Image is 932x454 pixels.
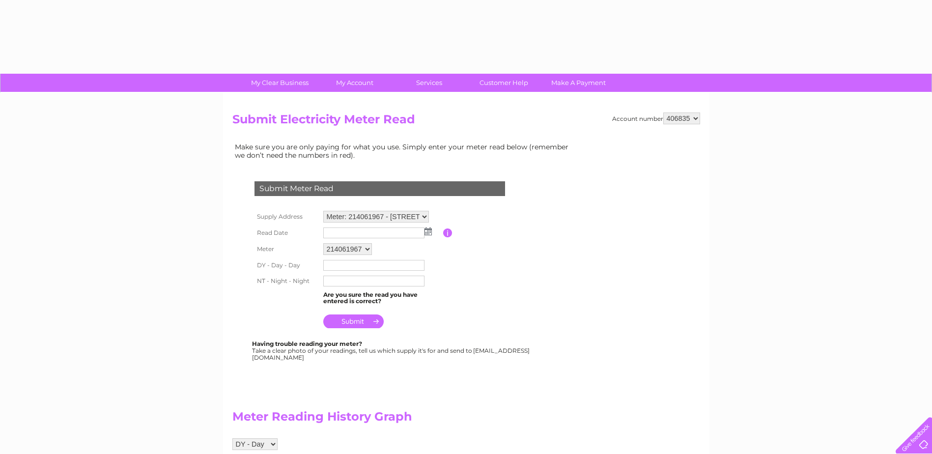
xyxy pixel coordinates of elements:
[443,228,452,237] input: Information
[232,113,700,131] h2: Submit Electricity Meter Read
[389,74,470,92] a: Services
[323,314,384,328] input: Submit
[254,181,505,196] div: Submit Meter Read
[252,241,321,257] th: Meter
[252,340,362,347] b: Having trouble reading your meter?
[424,227,432,235] img: ...
[538,74,619,92] a: Make A Payment
[252,225,321,241] th: Read Date
[612,113,700,124] div: Account number
[239,74,320,92] a: My Clear Business
[252,208,321,225] th: Supply Address
[232,410,576,428] h2: Meter Reading History Graph
[232,141,576,161] td: Make sure you are only paying for what you use. Simply enter your meter read below (remember we d...
[252,257,321,273] th: DY - Day - Day
[252,273,321,289] th: NT - Night - Night
[463,74,544,92] a: Customer Help
[321,289,443,308] td: Are you sure the read you have entered is correct?
[314,74,395,92] a: My Account
[252,340,531,361] div: Take a clear photo of your readings, tell us which supply it's for and send to [EMAIL_ADDRESS][DO...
